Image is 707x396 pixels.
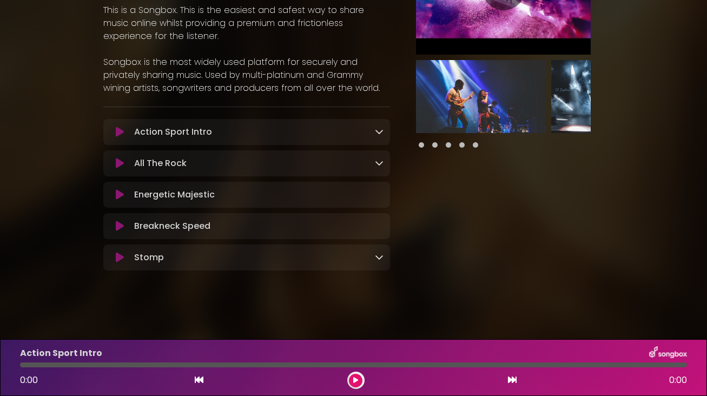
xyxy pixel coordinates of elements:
[134,220,210,233] p: Breakneck Speed
[416,60,546,133] img: VGKDuGESIqn1OmxWBYqA
[134,126,212,138] p: Action Sport Intro
[551,60,681,133] img: 5SBxY6KGTbm7tdT8d3UB
[134,188,215,201] p: Energetic Majestic
[134,251,164,264] p: Stomp
[134,157,187,170] p: All The Rock
[103,4,390,43] p: This is a Songbox. This is the easiest and safest way to share music online whilst providing a pr...
[103,56,390,95] p: Songbox is the most widely used platform for securely and privately sharing music. Used by multi-...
